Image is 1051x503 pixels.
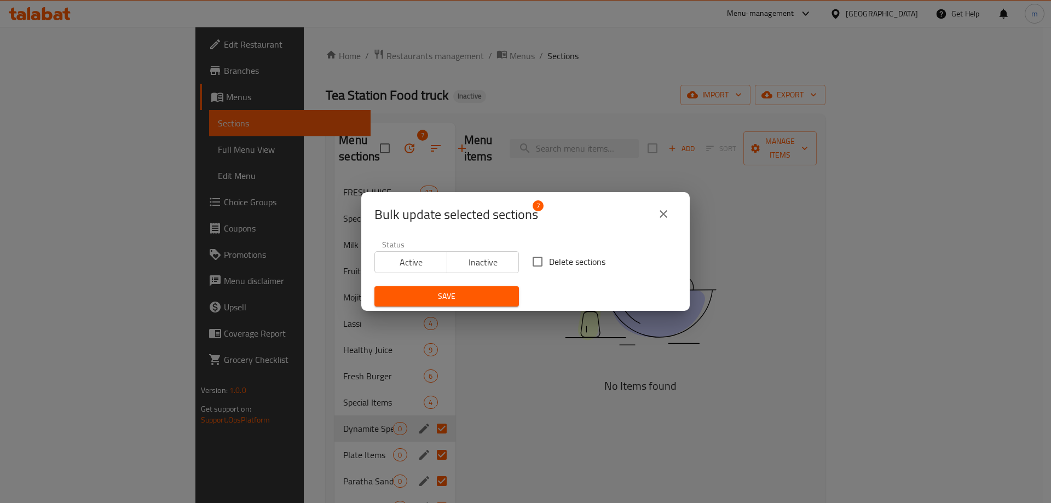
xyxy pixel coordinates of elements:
[452,255,515,270] span: Inactive
[374,206,538,223] span: Selected section count
[650,201,677,227] button: close
[549,255,605,268] span: Delete sections
[533,200,544,211] span: 7
[379,255,443,270] span: Active
[383,290,510,303] span: Save
[447,251,519,273] button: Inactive
[374,251,447,273] button: Active
[374,286,519,307] button: Save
